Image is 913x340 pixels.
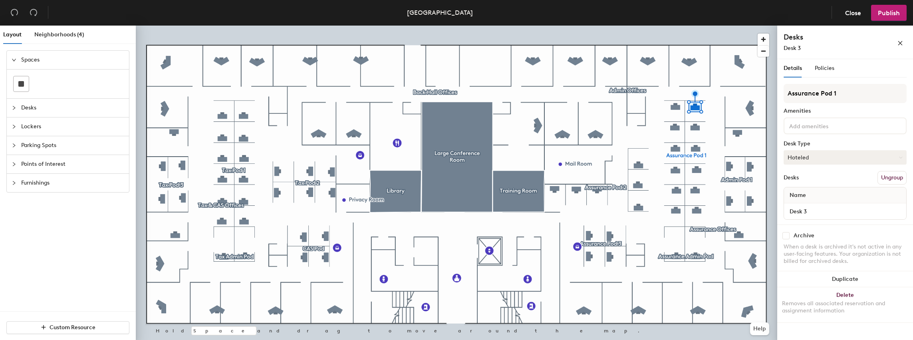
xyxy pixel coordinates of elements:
span: close [897,40,903,46]
button: Redo (⌘ + ⇧ + Z) [26,5,42,21]
span: Lockers [21,117,124,136]
span: collapsed [12,181,16,185]
span: Name [786,188,810,203]
input: Unnamed desk [786,206,905,217]
button: Duplicate [777,271,913,287]
button: Help [750,322,769,335]
span: Details [784,65,802,72]
span: collapsed [12,162,16,167]
button: Ungroup [877,171,907,185]
div: Archive [794,233,814,239]
span: Policies [815,65,834,72]
span: Close [845,9,861,17]
span: collapsed [12,124,16,129]
div: [GEOGRAPHIC_DATA] [407,8,473,18]
span: Custom Resource [50,324,95,331]
button: Close [838,5,868,21]
button: Undo (⌘ + Z) [6,5,22,21]
div: Desks [784,175,799,181]
span: expanded [12,58,16,62]
h4: Desks [784,32,871,42]
div: Removes all associated reservation and assignment information [782,300,908,314]
span: undo [10,8,18,16]
span: Layout [3,31,22,38]
span: Spaces [21,51,124,69]
input: Add amenities [788,121,859,130]
button: DeleteRemoves all associated reservation and assignment information [777,287,913,322]
span: collapsed [12,105,16,110]
button: Custom Resource [6,321,129,334]
span: Publish [878,9,900,17]
span: Points of Interest [21,155,124,173]
div: When a desk is archived it's not active in any user-facing features. Your organization is not bil... [784,243,907,265]
button: Publish [871,5,907,21]
span: Parking Spots [21,136,124,155]
span: Desks [21,99,124,117]
div: Amenities [784,108,907,114]
div: Desk Type [784,141,907,147]
span: collapsed [12,143,16,148]
span: Furnishings [21,174,124,192]
span: Desk 3 [784,45,801,52]
span: Neighborhoods (4) [34,31,84,38]
button: Hoteled [784,150,907,165]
